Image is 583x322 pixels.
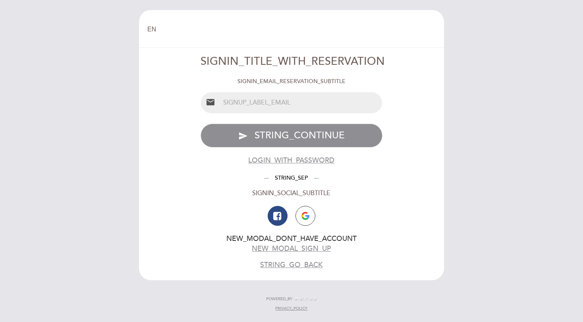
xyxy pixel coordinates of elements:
a: PRIVACY_POLICY [275,306,307,311]
a: POWERED_BY [266,296,317,302]
button: NEW_MODAL_SIGN_UP [252,244,331,254]
div: SIGNIN_EMAIL_RESERVATION_SUBTITLE [201,78,383,85]
span: STRING_SEP [269,175,314,181]
i: send [238,131,248,141]
span: STRING_CONTINUE [255,130,345,141]
button: send STRING_CONTINUE [201,124,383,147]
input: SIGNUP_LABEL_EMAIL [220,92,382,113]
button: STRING_GO_BACK [260,260,322,270]
span: NEW_MODAL_DONT_HAVE_ACCOUNT [226,235,357,243]
i: email [206,97,215,107]
button: LOGIN_WITH_PASSWORD [248,155,334,165]
img: icon-google.png [301,212,309,220]
span: POWERED_BY [266,296,292,302]
div: SIGNIN_SOCIAL_SUBTITLE [201,189,383,198]
img: MEITRE [294,297,317,301]
div: SIGNIN_TITLE_WITH_RESERVATION [201,54,383,70]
